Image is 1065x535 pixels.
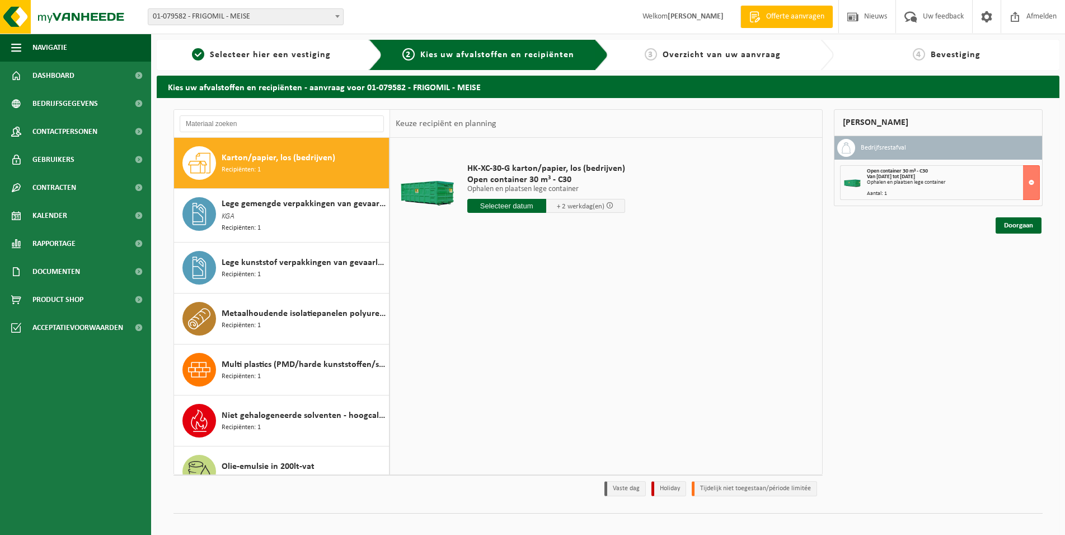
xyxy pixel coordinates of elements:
[222,358,386,371] span: Multi plastics (PMD/harde kunststoffen/spanbanden/EPS/folie naturel/folie gemengd)
[32,146,74,174] span: Gebruikers
[867,180,1039,185] div: Ophalen en plaatsen lege container
[467,174,625,185] span: Open container 30 m³ - C30
[402,48,415,61] span: 2
[162,48,360,62] a: 1Selecteer hier een vestiging
[148,9,343,25] span: 01-079582 - FRIGOMIL - MEISE
[174,446,390,497] button: Olie-emulsie in 200lt-vat Recipiënten: 2
[222,197,386,211] span: Lege gemengde verpakkingen van gevaarlijke stoffen
[32,174,76,202] span: Contracten
[604,481,646,496] li: Vaste dag
[663,50,781,59] span: Overzicht van uw aanvraag
[32,230,76,258] span: Rapportage
[913,48,925,61] span: 4
[763,11,827,22] span: Offerte aanvragen
[467,199,546,213] input: Selecteer datum
[222,422,261,433] span: Recipiënten: 1
[834,109,1043,136] div: [PERSON_NAME]
[222,269,261,280] span: Recipiënten: 1
[222,460,315,473] span: Olie-emulsie in 200lt-vat
[174,294,390,345] button: Metaalhoudende isolatiepanelen polyurethaan (PU) Recipiënten: 1
[174,243,390,294] button: Lege kunststof verpakkingen van gevaarlijke stoffen Recipiënten: 1
[867,174,915,180] strong: Van [DATE] tot [DATE]
[222,307,386,320] span: Metaalhoudende isolatiepanelen polyurethaan (PU)
[222,371,261,382] span: Recipiënten: 1
[32,90,98,118] span: Bedrijfsgegevens
[210,50,331,59] span: Selecteer hier een vestiging
[222,223,261,234] span: Recipiënten: 1
[651,481,686,496] li: Holiday
[740,6,833,28] a: Offerte aanvragen
[222,151,335,165] span: Karton/papier, los (bedrijven)
[222,473,261,484] span: Recipiënten: 2
[931,50,980,59] span: Bevestiging
[32,202,67,230] span: Kalender
[222,320,261,331] span: Recipiënten: 1
[32,34,67,62] span: Navigatie
[467,185,625,193] p: Ophalen en plaatsen lege container
[467,163,625,174] span: HK-XC-30-G karton/papier, los (bedrijven)
[174,138,390,189] button: Karton/papier, los (bedrijven) Recipiënten: 1
[222,211,234,223] span: KGA
[222,256,386,269] span: Lege kunststof verpakkingen van gevaarlijke stoffen
[867,191,1039,197] div: Aantal: 1
[861,139,906,157] h3: Bedrijfsrestafval
[192,48,204,61] span: 1
[32,118,97,146] span: Contactpersonen
[157,76,1059,97] h2: Kies uw afvalstoffen en recipiënten - aanvraag voor 01-079582 - FRIGOMIL - MEISE
[222,409,386,422] span: Niet gehalogeneerde solventen - hoogcalorisch in 200lt-vat
[390,110,502,138] div: Keuze recipiënt en planning
[692,481,817,496] li: Tijdelijk niet toegestaan/période limitée
[174,345,390,396] button: Multi plastics (PMD/harde kunststoffen/spanbanden/EPS/folie naturel/folie gemengd) Recipiënten: 1
[180,115,384,132] input: Materiaal zoeken
[148,8,344,25] span: 01-079582 - FRIGOMIL - MEISE
[557,203,604,210] span: + 2 werkdag(en)
[174,396,390,446] button: Niet gehalogeneerde solventen - hoogcalorisch in 200lt-vat Recipiënten: 1
[222,165,261,175] span: Recipiënten: 1
[996,217,1041,234] a: Doorgaan
[867,168,928,174] span: Open container 30 m³ - C30
[32,62,74,90] span: Dashboard
[32,286,83,314] span: Product Shop
[32,314,123,342] span: Acceptatievoorwaarden
[32,258,80,286] span: Documenten
[645,48,657,61] span: 3
[420,50,574,59] span: Kies uw afvalstoffen en recipiënten
[174,189,390,243] button: Lege gemengde verpakkingen van gevaarlijke stoffen KGA Recipiënten: 1
[668,12,724,21] strong: [PERSON_NAME]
